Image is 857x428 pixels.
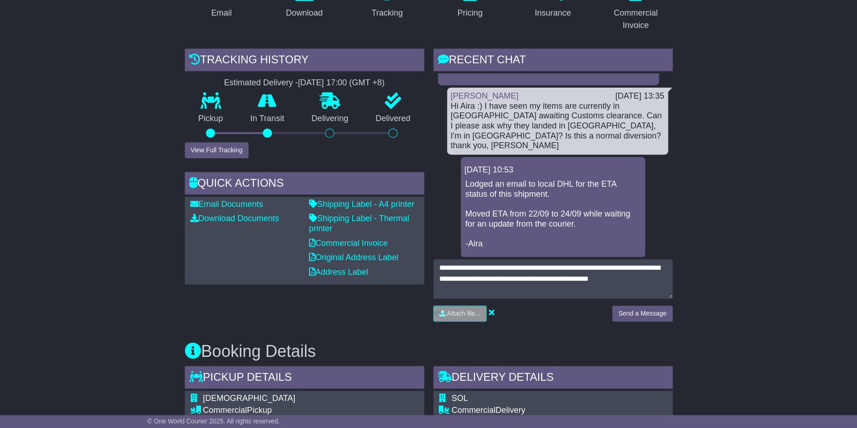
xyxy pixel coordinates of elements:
p: Pickup [185,114,237,124]
span: Commercial [203,406,247,415]
div: Quick Actions [185,172,424,197]
span: © One World Courier 2025. All rights reserved. [148,417,280,425]
div: RECENT CHAT [433,49,673,73]
div: [DATE] 17:00 (GMT +8) [298,78,385,88]
span: [DEMOGRAPHIC_DATA] [203,394,295,403]
p: Lodged an email to local DHL for the ETA status of this shipment. Moved ETA from 22/09 to 24/09 w... [465,179,641,249]
div: Delivery [452,406,601,416]
span: Commercial [452,406,496,415]
a: Shipping Label - A4 printer [309,200,415,209]
div: Pickup Details [185,366,424,391]
a: Original Address Label [309,253,398,262]
span: SOL [452,394,468,403]
p: Delivering [298,114,362,124]
div: Pickup [203,406,411,416]
h3: Booking Details [185,342,673,361]
p: In Transit [237,114,298,124]
div: Hi Aira :) I have seen my items are currently in [GEOGRAPHIC_DATA] awaiting Customs clearance. Ca... [451,101,664,151]
div: Estimated Delivery - [185,78,424,88]
div: Tracking [371,7,403,19]
button: Send a Message [612,306,672,322]
div: Email [211,7,232,19]
a: [PERSON_NAME] [451,91,519,100]
div: Insurance [535,7,571,19]
div: [DATE] 10:53 [464,165,641,175]
div: Tracking history [185,49,424,73]
button: View Full Tracking [185,142,249,158]
a: Email Documents [190,200,263,209]
a: Shipping Label - Thermal printer [309,214,409,233]
p: Delivered [362,114,424,124]
a: Address Label [309,267,368,277]
div: [DATE] 13:35 [615,91,664,101]
div: Commercial Invoice [605,7,667,32]
a: Download Documents [190,214,279,223]
div: Download [286,7,322,19]
a: Commercial Invoice [309,239,388,248]
div: Pricing [457,7,482,19]
div: Delivery Details [433,366,673,391]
